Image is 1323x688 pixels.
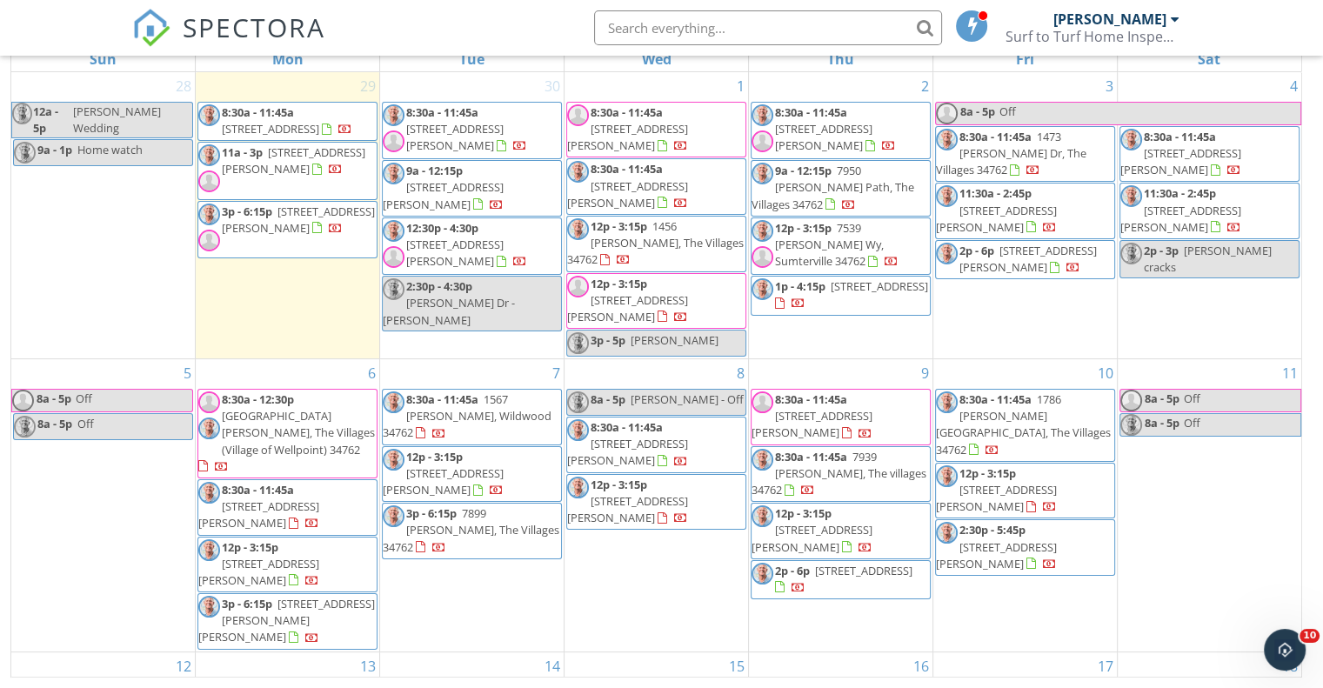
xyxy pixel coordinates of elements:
[567,161,589,183] img: tom_stevens_profile_pic.jpg
[775,163,832,178] span: 9a - 12:15p
[751,446,931,503] a: 8:30a - 11:45a 7939 [PERSON_NAME], The villages 34762
[831,278,928,294] span: [STREET_ADDRESS]
[751,560,931,599] a: 2p - 6p [STREET_ADDRESS]
[197,537,378,593] a: 12p - 3:15p [STREET_ADDRESS][PERSON_NAME]
[824,47,858,71] a: Thursday
[1094,359,1117,387] a: Go to October 10, 2025
[932,72,1117,359] td: Go to October 3, 2025
[1120,185,1142,207] img: tom_stevens_profile_pic.jpg
[12,390,34,411] img: default-user-f0147aede5fd5fa78ca7ade42f37bd4542148d508eef1c3d3ea960f66861d68b.jpg
[222,144,365,177] span: [STREET_ADDRESS][PERSON_NAME]
[1286,72,1301,100] a: Go to October 4, 2025
[751,503,931,559] a: 12p - 3:15p [STREET_ADDRESS][PERSON_NAME]
[565,72,749,359] td: Go to October 1, 2025
[1264,629,1306,671] iframe: Intercom live chat
[198,204,220,225] img: tom_stevens_profile_pic.jpg
[383,391,404,413] img: tom_stevens_profile_pic.jpg
[733,359,748,387] a: Go to October 8, 2025
[196,359,380,652] td: Go to October 6, 2025
[752,246,773,268] img: default-user-f0147aede5fd5fa78ca7ade42f37bd4542148d508eef1c3d3ea960f66861d68b.jpg
[198,482,319,531] a: 8:30a - 11:45a [STREET_ADDRESS][PERSON_NAME]
[357,652,379,680] a: Go to October 13, 2025
[364,359,379,387] a: Go to October 6, 2025
[936,465,1057,514] a: 12p - 3:15p [STREET_ADDRESS][PERSON_NAME]
[935,463,1115,519] a: 12p - 3:15p [STREET_ADDRESS][PERSON_NAME]
[775,220,832,236] span: 12p - 3:15p
[567,332,589,354] img: tom_stevens_profile_pic.jpg
[382,160,562,217] a: 9a - 12:15p [STREET_ADDRESS][PERSON_NAME]
[222,144,365,177] a: 11a - 3p [STREET_ADDRESS][PERSON_NAME]
[936,129,1086,177] a: 8:30a - 11:45a 1473 [PERSON_NAME] Dr, The Villages 34762
[566,102,746,158] a: 8:30a - 11:45a [STREET_ADDRESS][PERSON_NAME]
[751,276,931,315] a: 1p - 4:15p [STREET_ADDRESS]
[1144,243,1179,258] span: 2p - 3p
[14,142,36,164] img: tom_stevens_profile_pic.jpg
[132,9,170,47] img: The Best Home Inspection Software - Spectora
[935,126,1115,183] a: 8:30a - 11:45a 1473 [PERSON_NAME] Dr, The Villages 34762
[752,505,872,554] a: 12p - 3:15p [STREET_ADDRESS][PERSON_NAME]
[752,163,914,211] span: 7950 [PERSON_NAME] Path, The Villages 34762
[1144,390,1180,411] span: 8a - 5p
[733,72,748,100] a: Go to October 1, 2025
[748,359,932,652] td: Go to October 9, 2025
[383,130,404,152] img: default-user-f0147aede5fd5fa78ca7ade42f37bd4542148d508eef1c3d3ea960f66861d68b.jpg
[591,218,647,234] span: 12p - 3:15p
[1300,629,1320,643] span: 10
[565,359,749,652] td: Go to October 8, 2025
[383,163,404,184] img: tom_stevens_profile_pic.jpg
[1120,145,1241,177] span: [STREET_ADDRESS][PERSON_NAME]
[198,556,319,588] span: [STREET_ADDRESS][PERSON_NAME]
[12,103,32,124] img: tom_stevens_profile_pic.jpg
[222,204,272,219] span: 3p - 6:15p
[775,104,896,153] a: 8:30a - 11:45a [STREET_ADDRESS][PERSON_NAME]
[1120,203,1241,235] span: [STREET_ADDRESS][PERSON_NAME]
[959,243,1097,275] span: [STREET_ADDRESS][PERSON_NAME]
[222,408,375,457] span: [GEOGRAPHIC_DATA][PERSON_NAME], The Villages (Village of Wellpoint) 34762
[752,220,773,242] img: tom_stevens_profile_pic.jpg
[541,652,564,680] a: Go to October 14, 2025
[198,482,220,504] img: tom_stevens_profile_pic.jpg
[406,163,463,178] span: 9a - 12:15p
[198,539,319,588] a: 12p - 3:15p [STREET_ADDRESS][PERSON_NAME]
[567,121,688,153] span: [STREET_ADDRESS][PERSON_NAME]
[180,359,195,387] a: Go to October 5, 2025
[1053,10,1166,28] div: [PERSON_NAME]
[406,104,478,120] span: 8:30a - 11:45a
[198,104,220,126] img: tom_stevens_profile_pic.jpg
[1117,359,1301,652] td: Go to October 11, 2025
[936,539,1057,571] span: [STREET_ADDRESS][PERSON_NAME]
[382,102,562,159] a: 8:30a - 11:45a [STREET_ADDRESS][PERSON_NAME]
[751,389,931,445] a: 8:30a - 11:45a [STREET_ADDRESS][PERSON_NAME]
[198,596,220,618] img: tom_stevens_profile_pic.jpg
[936,465,958,487] img: tom_stevens_profile_pic.jpg
[936,391,1111,458] span: 1786 [PERSON_NAME][GEOGRAPHIC_DATA], The Villages 34762
[1144,185,1216,201] span: 11:30a - 2:45p
[197,201,378,258] a: 3p - 6:15p [STREET_ADDRESS][PERSON_NAME]
[456,47,488,71] a: Tuesday
[591,391,625,407] span: 8a - 5p
[383,505,559,554] a: 3p - 6:15p 7899 [PERSON_NAME], The Villages 34762
[37,416,72,431] span: 8a - 5p
[198,498,319,531] span: [STREET_ADDRESS][PERSON_NAME]
[1006,28,1179,45] div: Surf to Turf Home Inspections
[198,170,220,192] img: default-user-f0147aede5fd5fa78ca7ade42f37bd4542148d508eef1c3d3ea960f66861d68b.jpg
[751,160,931,217] a: 9a - 12:15p 7950 [PERSON_NAME] Path, The Villages 34762
[196,72,380,359] td: Go to September 29, 2025
[936,185,958,207] img: tom_stevens_profile_pic.jpg
[1120,243,1142,264] img: tom_stevens_profile_pic.jpg
[936,203,1057,235] span: [STREET_ADDRESS][PERSON_NAME]
[198,596,375,645] a: 3p - 6:15p [STREET_ADDRESS][PERSON_NAME][PERSON_NAME]
[936,391,1111,458] a: 8:30a - 11:45a 1786 [PERSON_NAME][GEOGRAPHIC_DATA], The Villages 34762
[752,391,872,440] a: 8:30a - 11:45a [STREET_ADDRESS][PERSON_NAME]
[591,104,663,120] span: 8:30a - 11:45a
[382,503,562,559] a: 3p - 6:15p 7899 [PERSON_NAME], The Villages 34762
[37,142,72,157] span: 9a - 1p
[1184,391,1200,406] span: Off
[406,391,478,407] span: 8:30a - 11:45a
[1094,652,1117,680] a: Go to October 17, 2025
[932,359,1117,652] td: Go to October 10, 2025
[935,389,1115,462] a: 8:30a - 11:45a 1786 [PERSON_NAME][GEOGRAPHIC_DATA], The Villages 34762
[1119,183,1300,239] a: 11:30a - 2:45p [STREET_ADDRESS][PERSON_NAME]
[775,104,847,120] span: 8:30a - 11:45a
[1120,129,1142,150] img: tom_stevens_profile_pic.jpg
